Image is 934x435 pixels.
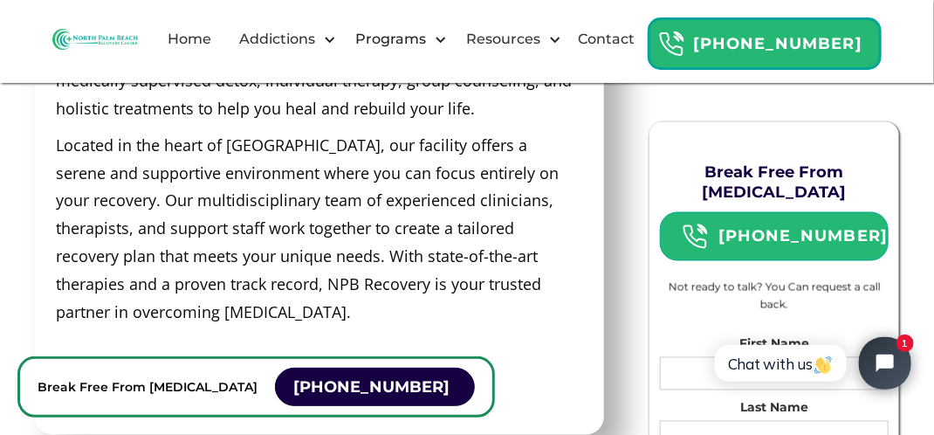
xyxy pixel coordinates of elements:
form: Specific Campaign [660,279,889,322]
a: Header Calendar Icons[PHONE_NUMBER] [648,9,882,70]
label: First Name [660,335,889,353]
h3: Break Free From [MEDICAL_DATA] [660,162,889,204]
div: Programs [351,29,430,50]
label: Last Name [660,399,889,417]
div: Addictions [235,29,319,50]
div: Programs [340,11,451,67]
iframe: Tidio Chat [696,322,926,404]
img: Header Calendar Icons [658,31,684,58]
div: Addictions [224,11,340,67]
a: Home [157,11,222,67]
div: Resources [462,29,545,50]
strong: [PHONE_NUMBER] [293,377,450,397]
p: Located in the heart of [GEOGRAPHIC_DATA], our facility offers a serene and supportive environmen... [56,131,574,327]
div: Resources [451,11,566,67]
a: Contact [567,11,645,67]
a: [PHONE_NUMBER] [275,368,475,406]
a: Header Calendar Icons[PHONE_NUMBER] [56,353,316,414]
p: Break Free From [MEDICAL_DATA] [38,376,258,397]
img: Header Calendar Icons [682,224,708,251]
strong: [PHONE_NUMBER] [718,227,888,246]
div: Not ready to talk? You Can request a call back. [660,279,889,314]
a: Header Calendar Icons[PHONE_NUMBER] [660,212,889,261]
strong: [PHONE_NUMBER] [693,34,862,53]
